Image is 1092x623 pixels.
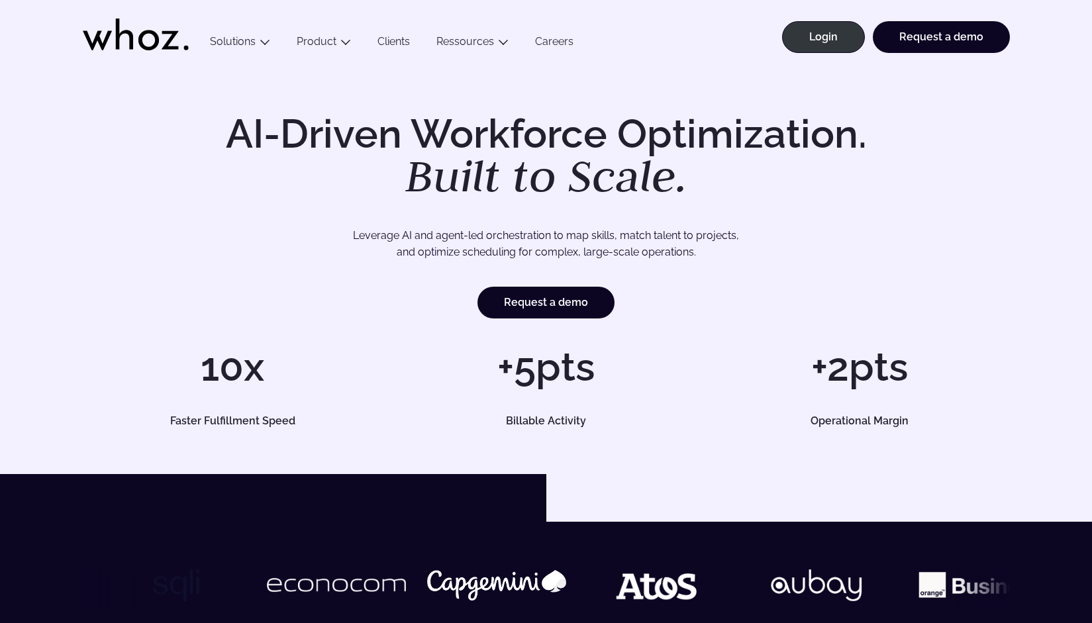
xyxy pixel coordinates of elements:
iframe: Chatbot [1005,536,1073,604]
h1: AI-Driven Workforce Optimization. [207,114,885,199]
p: Leverage AI and agent-led orchestration to map skills, match talent to projects, and optimize sch... [129,227,964,261]
h5: Operational Margin [724,416,995,426]
button: Solutions [197,35,283,53]
a: Careers [522,35,587,53]
em: Built to Scale. [405,146,687,205]
a: Product [297,35,336,48]
a: Login [782,21,865,53]
h1: 10x [83,347,383,387]
button: Ressources [423,35,522,53]
a: Request a demo [477,287,615,318]
h1: +2pts [709,347,1009,387]
h5: Billable Activity [411,416,681,426]
h1: +5pts [396,347,696,387]
h5: Faster Fulfillment Speed [97,416,368,426]
a: Clients [364,35,423,53]
a: Request a demo [873,21,1010,53]
a: Ressources [436,35,494,48]
button: Product [283,35,364,53]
